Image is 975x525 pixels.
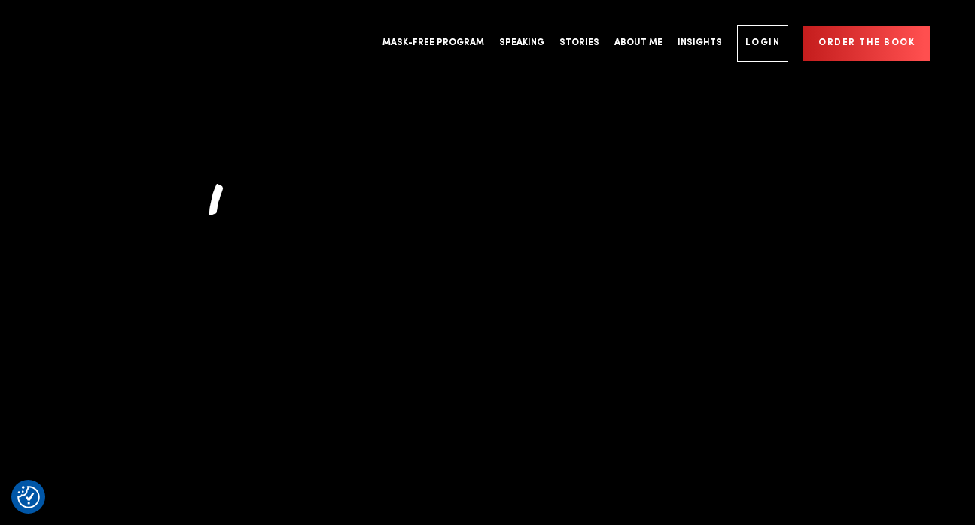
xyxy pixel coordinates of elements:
a: Stories [552,15,607,72]
a: Login [737,25,789,62]
a: Insights [670,15,730,72]
a: Speaking [492,15,552,72]
a: About Me [607,15,670,72]
a: Mask-Free Program [375,15,492,72]
img: Revisit consent button [17,486,40,508]
button: Consent Preferences [17,486,40,508]
span: I [208,176,221,217]
a: Order the book [803,26,930,61]
a: Company Logo Company Logo [45,29,136,59]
